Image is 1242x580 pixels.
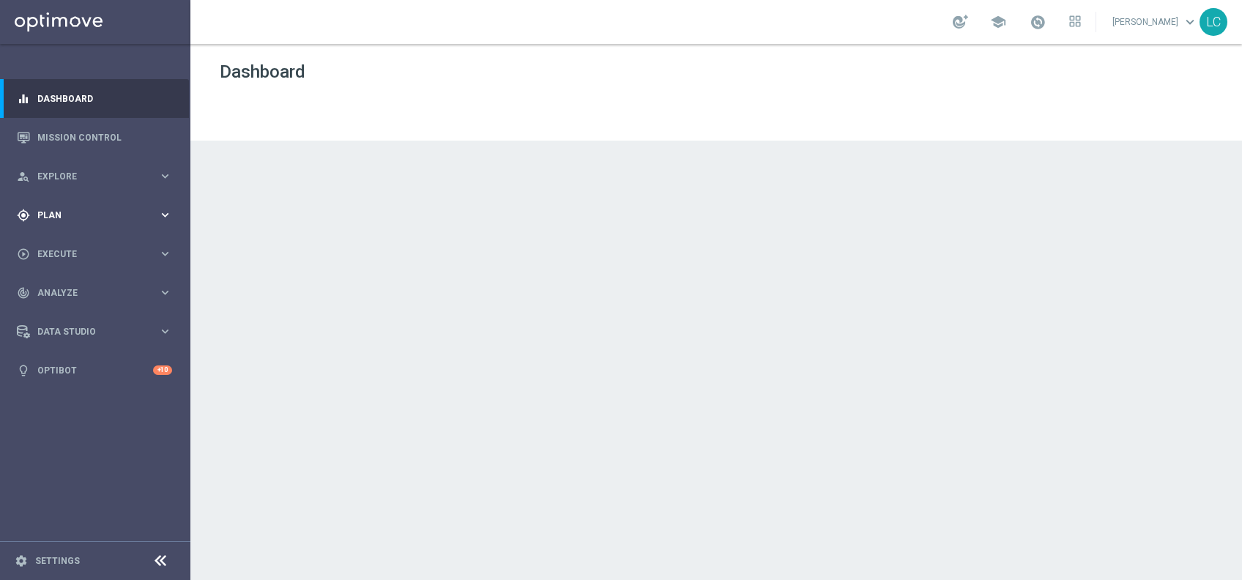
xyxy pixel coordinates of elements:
[17,325,158,338] div: Data Studio
[37,250,158,259] span: Execute
[16,365,173,376] button: lightbulb Optibot +10
[16,287,173,299] button: track_changes Analyze keyboard_arrow_right
[17,364,30,377] i: lightbulb
[37,289,158,297] span: Analyze
[16,248,173,260] button: play_circle_outline Execute keyboard_arrow_right
[1182,14,1198,30] span: keyboard_arrow_down
[158,169,172,183] i: keyboard_arrow_right
[37,79,172,118] a: Dashboard
[37,211,158,220] span: Plan
[16,93,173,105] button: equalizer Dashboard
[17,351,172,390] div: Optibot
[158,324,172,338] i: keyboard_arrow_right
[16,209,173,221] button: gps_fixed Plan keyboard_arrow_right
[17,170,30,183] i: person_search
[153,365,172,375] div: +10
[17,248,158,261] div: Execute
[990,14,1006,30] span: school
[17,170,158,183] div: Explore
[37,172,158,181] span: Explore
[1200,8,1227,36] div: LC
[17,286,30,300] i: track_changes
[16,171,173,182] button: person_search Explore keyboard_arrow_right
[35,557,80,565] a: Settings
[17,286,158,300] div: Analyze
[158,247,172,261] i: keyboard_arrow_right
[17,209,30,222] i: gps_fixed
[37,327,158,336] span: Data Studio
[1111,11,1200,33] a: [PERSON_NAME]keyboard_arrow_down
[16,132,173,144] button: Mission Control
[15,554,28,568] i: settings
[17,248,30,261] i: play_circle_outline
[17,209,158,222] div: Plan
[158,286,172,300] i: keyboard_arrow_right
[17,118,172,157] div: Mission Control
[37,118,172,157] a: Mission Control
[17,79,172,118] div: Dashboard
[158,208,172,222] i: keyboard_arrow_right
[16,326,173,338] button: Data Studio keyboard_arrow_right
[37,351,153,390] a: Optibot
[17,92,30,105] i: equalizer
